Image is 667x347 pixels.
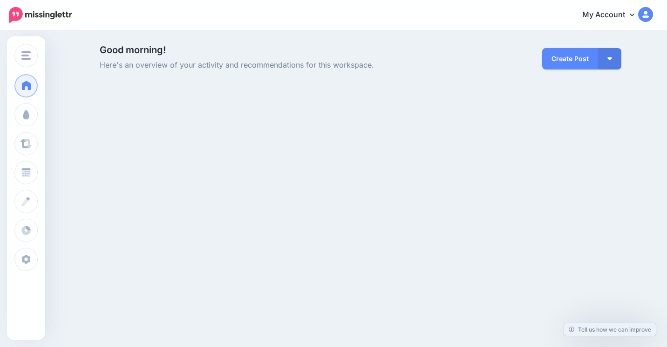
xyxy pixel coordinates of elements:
a: My Account [573,4,653,27]
img: Missinglettr [9,7,72,23]
img: arrow-down-white.png [607,57,612,60]
span: Here's an overview of your activity and recommendations for this workspace. [100,59,443,71]
span: Good morning! [100,44,166,56]
img: menu.png [21,51,31,60]
a: Tell us how we can improve [564,323,656,336]
a: Create Post [542,48,598,69]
